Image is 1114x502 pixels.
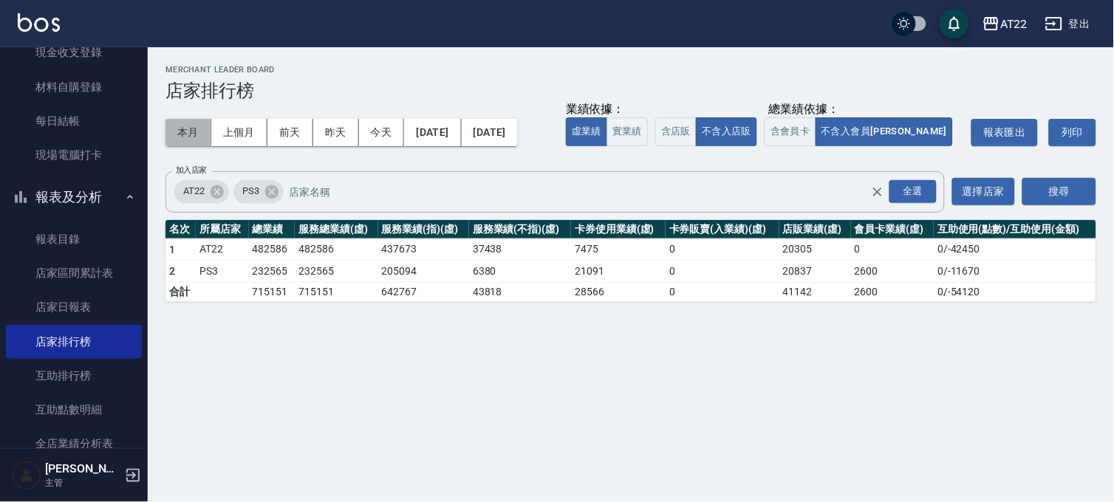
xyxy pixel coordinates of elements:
td: 437673 [378,238,469,261]
button: 上個月 [211,119,267,146]
th: 名次 [165,220,196,239]
td: 0 [666,282,779,301]
th: 總業績 [249,220,295,239]
th: 會員卡業績(虛) [851,220,934,239]
button: 報表及分析 [6,178,142,216]
button: 搜尋 [1022,178,1096,205]
button: 本月 [165,119,211,146]
h5: [PERSON_NAME] [45,461,120,476]
td: 21091 [571,261,666,283]
div: 業績依據： [566,102,648,117]
a: 全店業績分析表 [6,427,142,461]
td: PS3 [196,261,248,283]
input: 店家名稱 [286,179,897,204]
a: 報表匯出 [960,125,1038,139]
a: 材料自購登錄 [6,70,142,104]
a: 每日結帳 [6,104,142,138]
td: 6380 [469,261,571,283]
button: Clear [867,182,888,202]
span: PS3 [233,184,268,199]
h2: Merchant Leader Board [165,65,1096,75]
a: 報表目錄 [6,222,142,256]
td: 232565 [249,261,295,283]
div: 總業績依據： [769,102,840,117]
td: 715151 [249,282,295,301]
button: save [940,9,969,38]
td: 2600 [851,261,934,283]
button: 選擇店家 [952,178,1015,205]
h3: 店家排行榜 [165,80,1096,101]
span: 1 [169,244,175,255]
button: 實業績 [606,117,648,146]
button: 前天 [267,119,313,146]
div: 全選 [889,180,937,203]
img: Logo [18,13,60,32]
button: 登出 [1039,10,1096,38]
td: 0 / -42450 [934,238,1096,261]
button: Open [886,177,940,206]
a: 現金收支登錄 [6,35,142,69]
a: 店家排行榜 [6,325,142,359]
th: 所屬店家 [196,220,248,239]
button: AT22 [977,9,1033,39]
td: 28566 [571,282,666,301]
button: 報表匯出 [971,119,1038,146]
div: PS3 [233,180,284,204]
td: 205094 [378,261,469,283]
td: 0 [666,238,779,261]
th: 互助使用(點數)/互助使用(金額) [934,220,1096,239]
td: 37438 [469,238,571,261]
div: AT22 [1000,15,1028,33]
td: 642767 [378,282,469,301]
span: AT22 [174,184,213,199]
td: 0 [851,238,934,261]
td: 482586 [295,238,378,261]
button: 今天 [359,119,405,146]
th: 服務業績(不指)(虛) [469,220,571,239]
td: 20837 [779,261,851,283]
button: 不含入會員[PERSON_NAME] [816,117,954,146]
a: 現場電腦打卡 [6,138,142,172]
td: 0 / -54120 [934,282,1096,301]
td: 232565 [295,261,378,283]
p: 主管 [45,476,120,489]
label: 加入店家 [176,165,207,176]
td: 43818 [469,282,571,301]
a: 店家區間累計表 [6,256,142,290]
button: 列印 [1049,119,1096,146]
button: [DATE] [404,119,461,146]
button: 虛業績 [566,117,607,146]
th: 服務總業績(虛) [295,220,378,239]
td: 41142 [779,282,851,301]
th: 卡券使用業績(虛) [571,220,666,239]
button: 含店販 [655,117,697,146]
td: 715151 [295,282,378,301]
td: 0 / -11670 [934,261,1096,283]
td: AT22 [196,238,248,261]
span: 2 [169,265,175,277]
button: 含會員卡 [765,117,816,146]
button: 昨天 [313,119,359,146]
td: 0 [666,261,779,283]
a: 店家日報表 [6,290,142,324]
a: 互助點數明細 [6,393,142,427]
td: 2600 [851,282,934,301]
table: a dense table [165,220,1096,302]
button: 不含入店販 [696,117,757,146]
div: AT22 [174,180,229,204]
a: 互助排行榜 [6,359,142,393]
th: 卡券販賣(入業績)(虛) [666,220,779,239]
th: 服務業績(指)(虛) [378,220,469,239]
th: 店販業績(虛) [779,220,851,239]
td: 合計 [165,282,196,301]
td: 482586 [249,238,295,261]
td: 20305 [779,238,851,261]
button: [DATE] [462,119,518,146]
td: 7475 [571,238,666,261]
img: Person [12,461,41,490]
